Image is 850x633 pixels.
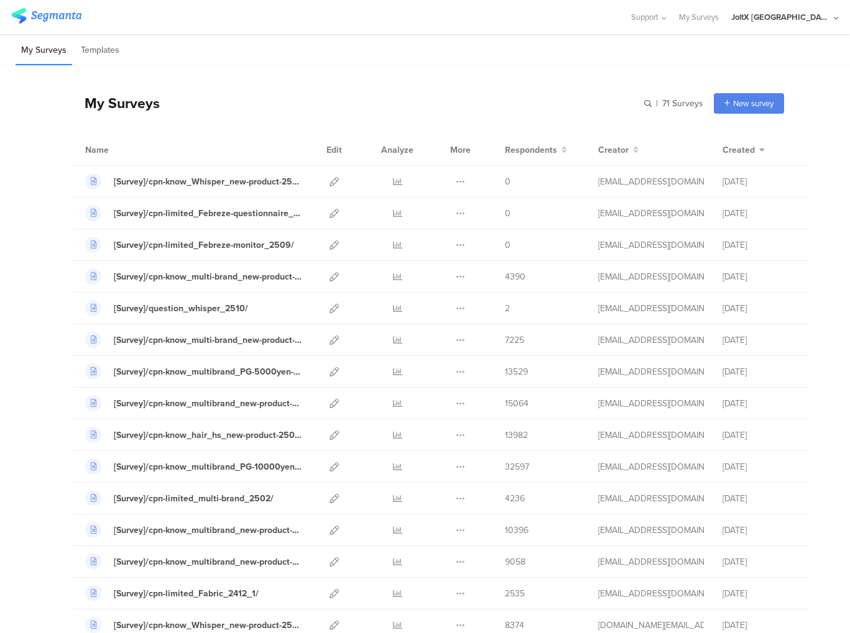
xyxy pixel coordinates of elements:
[723,270,797,283] div: [DATE]
[723,492,797,505] div: [DATE]
[11,8,81,24] img: segmanta logo
[505,460,529,473] span: 32597
[598,334,704,347] div: kumai.ik@pg.com
[723,524,797,537] div: [DATE]
[85,143,160,157] div: Name
[598,207,704,220] div: kumai.ik@pg.com
[85,332,302,348] a: [Survey]/cpn-know_multi-brand_new-product-2508/
[114,460,302,473] div: [Survey]/cpn-know_multibrand_PG-10000yen-2504/
[505,239,510,252] span: 0
[505,302,510,315] span: 2
[85,268,302,285] a: [Survey]/cpn-know_multi-brand_new-product-2509/
[723,429,797,442] div: [DATE]
[85,617,302,633] a: [Survey]/cpn-know_Whisper_new-product-2502/
[505,492,525,505] span: 4236
[505,143,567,157] button: Respondents
[114,555,302,568] div: [Survey]/cpn-know_multibrand_new-product-2502/
[598,365,704,378] div: kumai.ik@pg.com
[114,429,302,442] div: [Survey]/cpn-know_hair_hs_new-product-2505/
[598,397,704,410] div: kumai.ik@pg.com
[598,429,704,442] div: kumai.ik@pg.com
[598,619,704,632] div: yokoyama.ky@pg.com
[114,239,294,252] div: [Survey]/cpn-limited_Febreze-monitor_2509/
[598,143,629,157] span: Creator
[16,36,72,65] li: My Surveys
[114,492,274,505] div: [Survey]/cpn-limited_multi-brand_2502/
[85,300,248,316] a: [Survey]/question_whisper_2510/
[723,207,797,220] div: [DATE]
[723,587,797,600] div: [DATE]
[723,334,797,347] div: [DATE]
[114,397,302,410] div: [Survey]/cpn-know_multibrand_new-product-2506/
[114,365,302,378] div: [Survey]/cpn-know_multibrand_PG-5000yen-2507/
[321,134,348,165] div: Edit
[505,270,525,283] span: 4390
[723,397,797,410] div: [DATE]
[447,134,474,165] div: More
[85,490,274,506] a: [Survey]/cpn-limited_multi-brand_2502/
[505,429,528,442] span: 13982
[114,302,248,315] div: [Survey]/question_whisper_2510/
[505,365,528,378] span: 13529
[723,365,797,378] div: [DATE]
[723,143,755,157] span: Created
[662,97,703,110] span: 71 Surveys
[85,585,259,601] a: [Survey]/cpn-limited_Fabric_2412_1/
[654,97,660,110] span: |
[505,619,524,632] span: 8374
[114,334,302,347] div: [Survey]/cpn-know_multi-brand_new-product-2508/
[505,397,529,410] span: 15064
[85,237,294,253] a: [Survey]/cpn-limited_Febreze-monitor_2509/
[85,173,302,189] a: [Survey]/cpn-know_Whisper_new-product-2511/
[85,427,302,443] a: [Survey]/cpn-know_hair_hs_new-product-2505/
[723,239,797,252] div: [DATE]
[75,36,125,65] li: Templates
[598,587,704,600] div: nakamura.s.4@pg.com
[723,460,797,473] div: [DATE]
[72,93,160,114] div: My Surveys
[505,207,510,220] span: 0
[723,143,765,157] button: Created
[505,555,525,568] span: 9058
[85,458,302,475] a: [Survey]/cpn-know_multibrand_PG-10000yen-2504/
[598,524,704,537] div: kumai.ik@pg.com
[731,11,831,23] div: JoltX [GEOGRAPHIC_DATA]
[85,522,302,538] a: [Survey]/cpn-know_multibrand_new-product-2503/
[114,207,302,220] div: [Survey]/cpn-limited_Febreze-questionnaire_2509/
[379,134,416,165] div: Analyze
[631,11,658,23] span: Support
[733,98,774,109] span: New survey
[598,492,704,505] div: kumai.ik@pg.com
[598,302,704,315] div: kumai.ik@pg.com
[598,175,704,188] div: kumai.ik@pg.com
[505,175,510,188] span: 0
[598,270,704,283] div: kumai.ik@pg.com
[598,460,704,473] div: kumai.ik@pg.com
[114,587,259,600] div: [Survey]/cpn-limited_Fabric_2412_1/
[505,334,524,347] span: 7225
[85,363,302,380] a: [Survey]/cpn-know_multibrand_PG-5000yen-2507/
[85,553,302,570] a: [Survey]/cpn-know_multibrand_new-product-2502/
[723,175,797,188] div: [DATE]
[598,239,704,252] div: kumai.ik@pg.com
[505,524,529,537] span: 10396
[505,587,525,600] span: 2535
[723,619,797,632] div: [DATE]
[723,302,797,315] div: [DATE]
[114,175,302,188] div: [Survey]/cpn-know_Whisper_new-product-2511/
[114,524,302,537] div: [Survey]/cpn-know_multibrand_new-product-2503/
[505,143,557,157] span: Respondents
[598,555,704,568] div: kumai.ik@pg.com
[85,395,302,411] a: [Survey]/cpn-know_multibrand_new-product-2506/
[723,555,797,568] div: [DATE]
[598,143,639,157] button: Creator
[85,205,302,221] a: [Survey]/cpn-limited_Febreze-questionnaire_2509/
[114,270,302,283] div: [Survey]/cpn-know_multi-brand_new-product-2509/
[114,619,302,632] div: [Survey]/cpn-know_Whisper_new-product-2502/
